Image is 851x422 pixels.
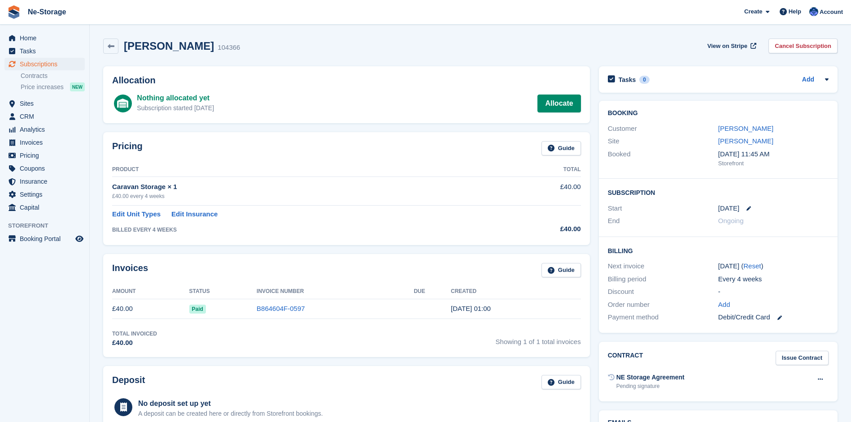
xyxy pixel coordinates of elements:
div: Subscription started [DATE] [137,103,214,113]
time: 2025-08-30 00:00:00 UTC [718,203,739,214]
div: NE Storage Agreement [616,373,685,382]
th: Total [504,163,580,177]
div: BILLED EVERY 4 WEEKS [112,226,504,234]
div: - [718,287,829,297]
span: Home [20,32,74,44]
img: stora-icon-8386f47178a22dfd0bd8f6a31ec36ba5ce8667c1dd55bd0f319d3a0aa187defe.svg [7,5,21,19]
a: [PERSON_NAME] [718,125,773,132]
a: Add [802,75,814,85]
div: Next invoice [608,261,718,271]
a: menu [4,123,85,136]
a: menu [4,188,85,201]
span: Storefront [8,221,89,230]
div: Pending signature [616,382,685,390]
a: menu [4,149,85,162]
th: Due [414,284,451,299]
h2: Booking [608,110,829,117]
a: Edit Insurance [171,209,218,220]
div: 0 [639,76,650,84]
h2: Pricing [112,141,143,156]
a: Issue Contract [776,351,829,366]
div: NEW [70,82,85,91]
a: menu [4,175,85,188]
h2: Allocation [112,75,581,86]
div: Debit/Credit Card [718,312,829,323]
div: Total Invoiced [112,330,157,338]
a: menu [4,136,85,149]
div: Booked [608,149,718,168]
a: [PERSON_NAME] [718,137,773,145]
h2: [PERSON_NAME] [124,40,214,52]
h2: Tasks [619,76,636,84]
span: Paid [189,305,206,314]
div: Payment method [608,312,718,323]
a: Preview store [74,233,85,244]
div: No deposit set up yet [138,398,323,409]
span: Invoices [20,136,74,149]
img: Karol Carter [809,7,818,16]
a: B864604F-0597 [257,305,305,312]
div: 104366 [218,43,240,53]
div: [DATE] ( ) [718,261,829,271]
th: Status [189,284,257,299]
span: Tasks [20,45,74,57]
a: menu [4,162,85,175]
th: Created [451,284,581,299]
span: CRM [20,110,74,123]
a: Guide [541,375,581,390]
div: Caravan Storage × 1 [112,182,504,192]
div: Order number [608,300,718,310]
a: Reset [743,262,761,270]
span: Booking Portal [20,233,74,245]
h2: Contract [608,351,643,366]
div: £40.00 every 4 weeks [112,192,504,200]
div: Nothing allocated yet [137,93,214,103]
a: Guide [541,141,581,156]
span: Coupons [20,162,74,175]
a: Ne-Storage [24,4,70,19]
a: Price increases NEW [21,82,85,92]
div: End [608,216,718,226]
span: Subscriptions [20,58,74,70]
h2: Subscription [608,188,829,197]
span: Analytics [20,123,74,136]
span: Pricing [20,149,74,162]
td: £40.00 [504,177,580,205]
a: menu [4,110,85,123]
a: menu [4,32,85,44]
span: Price increases [21,83,64,91]
a: menu [4,97,85,110]
span: Account [820,8,843,17]
a: Allocate [537,95,580,112]
span: Capital [20,201,74,214]
span: View on Stripe [707,42,747,51]
a: menu [4,58,85,70]
p: A deposit can be created here or directly from Storefront bookings. [138,409,323,418]
div: [DATE] 11:45 AM [718,149,829,159]
div: Site [608,136,718,146]
a: Guide [541,263,581,278]
a: View on Stripe [704,39,758,53]
div: Customer [608,124,718,134]
div: £40.00 [112,338,157,348]
span: Settings [20,188,74,201]
div: Billing period [608,274,718,284]
th: Amount [112,284,189,299]
a: menu [4,45,85,57]
time: 2025-08-30 00:00:46 UTC [451,305,491,312]
h2: Deposit [112,375,145,390]
div: Discount [608,287,718,297]
span: Ongoing [718,217,744,224]
a: menu [4,201,85,214]
div: Storefront [718,159,829,168]
span: Insurance [20,175,74,188]
a: Cancel Subscription [768,39,838,53]
td: £40.00 [112,299,189,319]
a: Contracts [21,72,85,80]
span: Help [789,7,801,16]
th: Product [112,163,504,177]
span: Showing 1 of 1 total invoices [496,330,581,348]
h2: Invoices [112,263,148,278]
a: Add [718,300,730,310]
div: Start [608,203,718,214]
